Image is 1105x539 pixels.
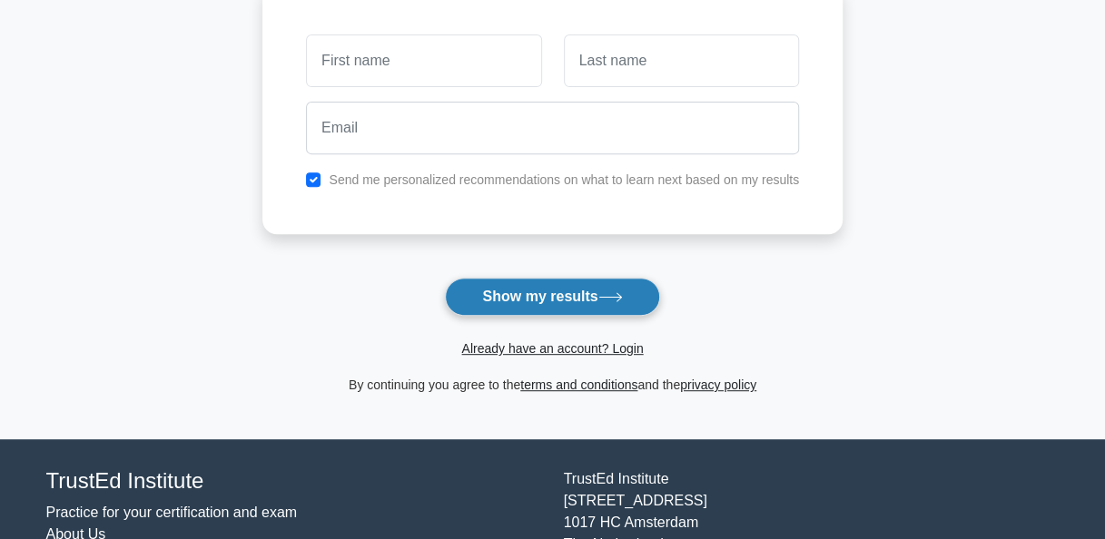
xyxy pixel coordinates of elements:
a: Already have an account? Login [461,341,643,356]
h4: TrustEd Institute [46,468,542,495]
a: terms and conditions [520,377,637,392]
input: Email [306,102,799,154]
div: By continuing you agree to the and the [252,374,853,396]
button: Show my results [445,278,659,316]
a: Practice for your certification and exam [46,505,298,520]
input: First name [306,34,541,87]
label: Send me personalized recommendations on what to learn next based on my results [329,172,799,187]
a: privacy policy [680,377,756,392]
input: Last name [564,34,799,87]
